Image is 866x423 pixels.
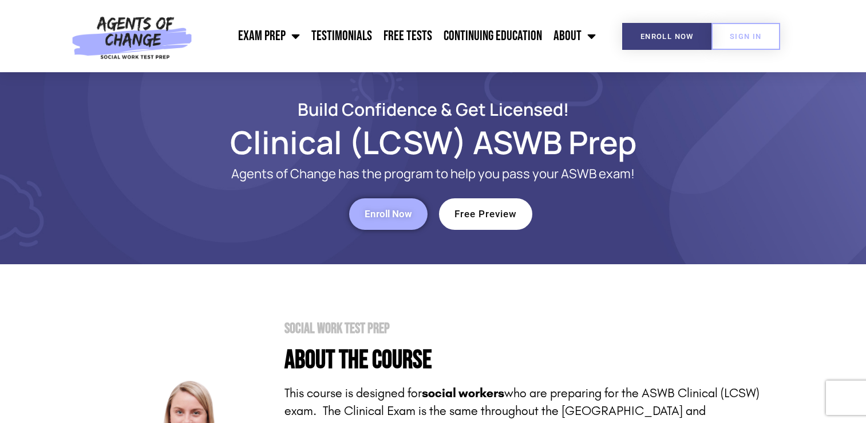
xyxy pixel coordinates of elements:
[306,22,378,50] a: Testimonials
[730,33,762,40] span: SIGN IN
[422,386,504,401] strong: social workers
[640,33,694,40] span: Enroll Now
[439,198,532,230] a: Free Preview
[365,209,412,219] span: Enroll Now
[438,22,548,50] a: Continuing Education
[548,22,602,50] a: About
[107,101,760,117] h2: Build Confidence & Get Licensed!
[107,129,760,155] h1: Clinical (LCSW) ASWB Prep
[198,22,602,50] nav: Menu
[378,22,438,50] a: Free Tests
[153,167,714,181] p: Agents of Change has the program to help you pass your ASWB exam!
[622,23,712,50] a: Enroll Now
[232,22,306,50] a: Exam Prep
[454,209,517,219] span: Free Preview
[284,322,760,336] h2: Social Work Test Prep
[284,347,760,373] h4: About the Course
[711,23,780,50] a: SIGN IN
[349,198,428,230] a: Enroll Now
